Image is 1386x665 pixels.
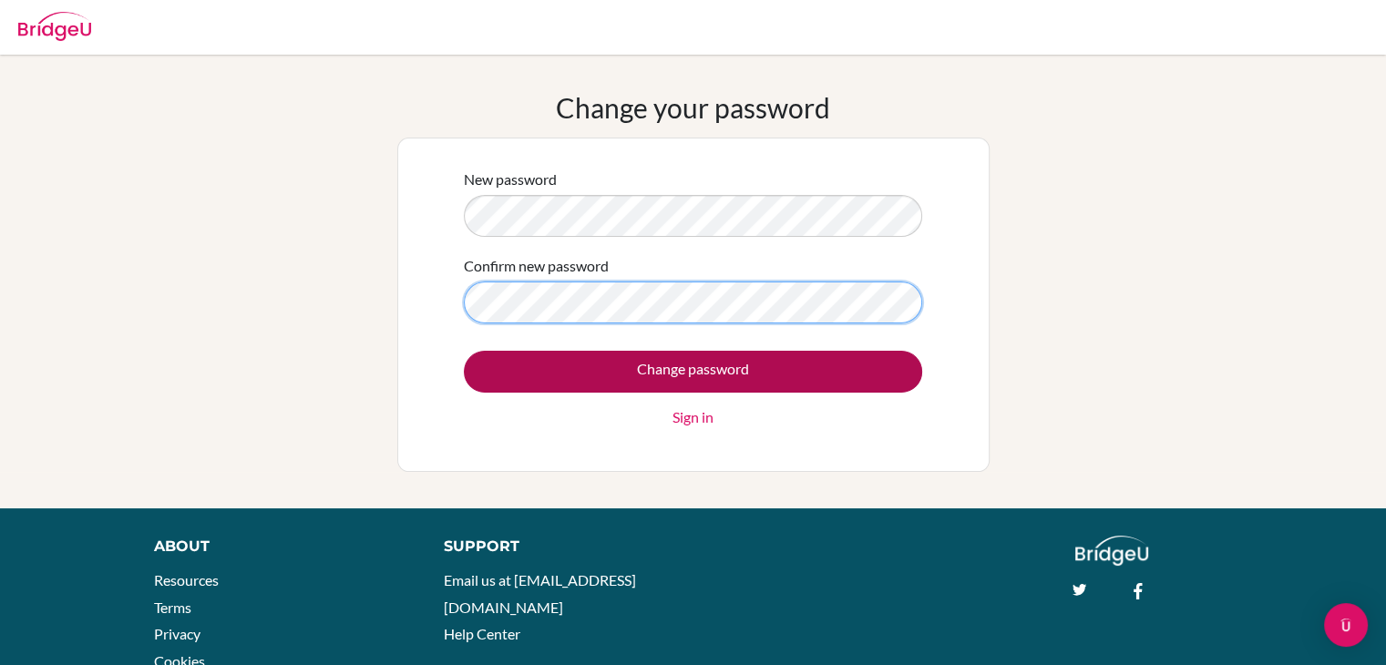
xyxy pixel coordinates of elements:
[444,536,673,558] div: Support
[444,571,636,616] a: Email us at [EMAIL_ADDRESS][DOMAIN_NAME]
[464,169,557,190] label: New password
[154,571,219,588] a: Resources
[464,255,609,277] label: Confirm new password
[154,598,191,616] a: Terms
[1324,603,1368,647] div: Open Intercom Messenger
[1075,536,1149,566] img: logo_white@2x-f4f0deed5e89b7ecb1c2cc34c3e3d731f90f0f143d5ea2071677605dd97b5244.png
[154,625,200,642] a: Privacy
[672,406,714,428] a: Sign in
[556,91,830,124] h1: Change your password
[154,536,403,558] div: About
[464,351,922,393] input: Change password
[18,12,91,41] img: Bridge-U
[444,625,520,642] a: Help Center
